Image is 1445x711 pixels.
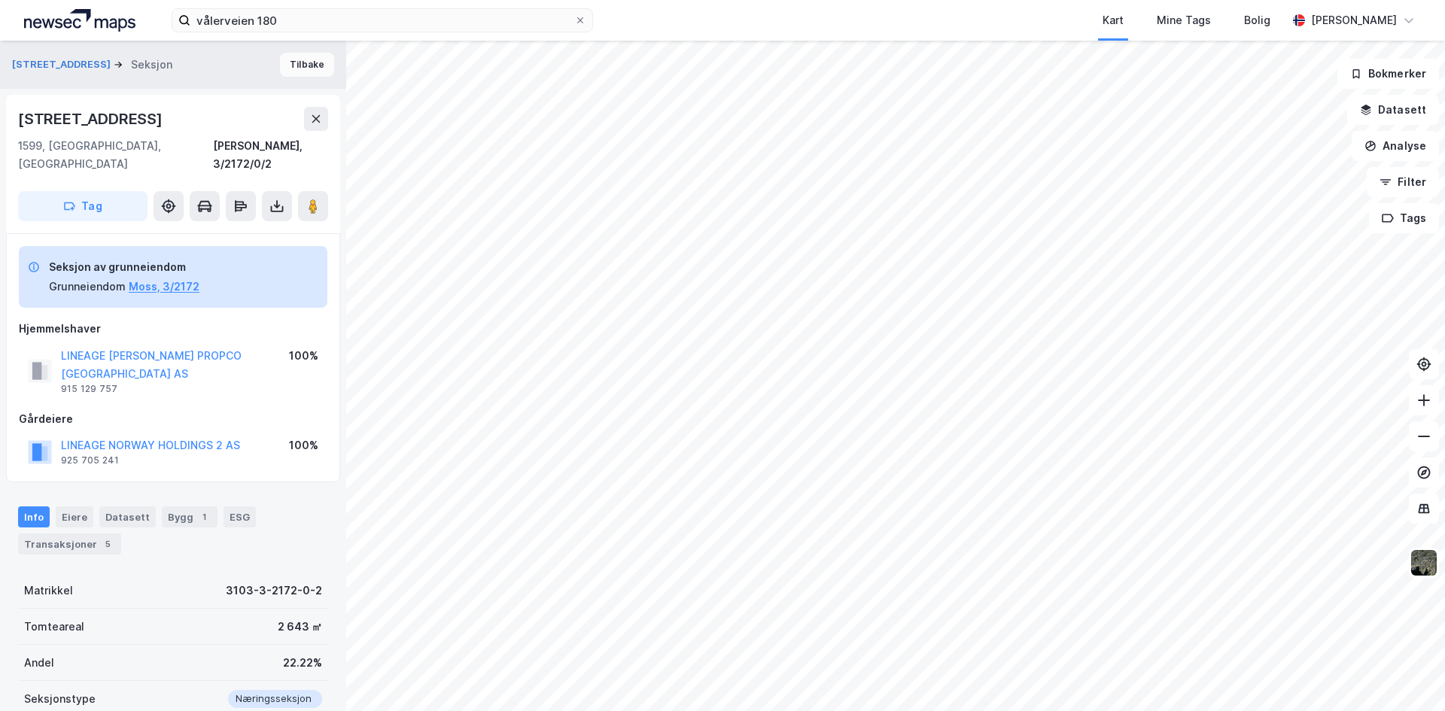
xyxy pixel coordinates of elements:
div: Matrikkel [24,582,73,600]
div: Transaksjoner [18,533,121,555]
button: Tilbake [280,53,334,77]
div: Kart [1103,11,1124,29]
div: Gårdeiere [19,410,327,428]
button: Tags [1369,203,1439,233]
div: Mine Tags [1157,11,1211,29]
div: Bygg [162,506,218,527]
div: 5 [100,536,115,551]
button: Datasett [1347,95,1439,125]
button: Analyse [1352,131,1439,161]
div: 100% [289,436,318,454]
iframe: Chat Widget [1370,639,1445,711]
div: 1 [196,509,211,524]
input: Søk på adresse, matrikkel, gårdeiere, leietakere eller personer [190,9,574,32]
img: 9k= [1410,548,1438,577]
div: 2 643 ㎡ [278,618,322,636]
div: Info [18,506,50,527]
div: [PERSON_NAME], 3/2172/0/2 [213,137,328,173]
div: Tomteareal [24,618,84,636]
button: Filter [1367,167,1439,197]
div: Bolig [1244,11,1270,29]
div: Seksjonstype [24,690,96,708]
button: Moss, 3/2172 [129,278,199,296]
button: [STREET_ADDRESS] [12,57,114,72]
div: [PERSON_NAME] [1311,11,1397,29]
div: Hjemmelshaver [19,320,327,338]
div: Seksjon av grunneiendom [49,258,199,276]
div: 1599, [GEOGRAPHIC_DATA], [GEOGRAPHIC_DATA] [18,137,213,173]
div: 915 129 757 [61,383,117,395]
div: Datasett [99,506,156,527]
div: 925 705 241 [61,454,119,466]
div: Grunneiendom [49,278,126,296]
button: Tag [18,191,148,221]
div: 100% [289,347,318,365]
div: Andel [24,654,54,672]
div: Seksjon [131,56,172,74]
div: 3103-3-2172-0-2 [226,582,322,600]
div: Eiere [56,506,93,527]
div: [STREET_ADDRESS] [18,107,166,131]
div: 22.22% [283,654,322,672]
img: logo.a4113a55bc3d86da70a041830d287a7e.svg [24,9,135,32]
button: Bokmerker [1337,59,1439,89]
div: ESG [224,506,256,527]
